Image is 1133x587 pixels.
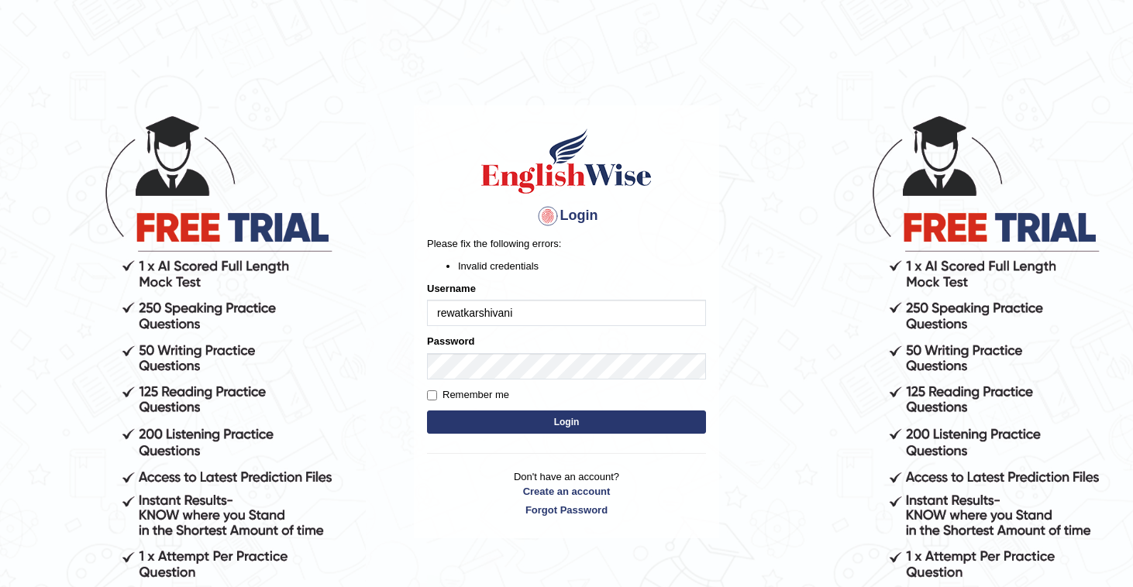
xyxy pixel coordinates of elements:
label: Username [427,281,476,296]
input: Remember me [427,390,437,400]
p: Please fix the following errors: [427,236,706,251]
p: Don't have an account? [427,469,706,517]
a: Forgot Password [427,503,706,517]
img: Logo of English Wise sign in for intelligent practice with AI [478,126,655,196]
label: Remember me [427,387,509,403]
button: Login [427,410,706,434]
a: Create an account [427,484,706,499]
label: Password [427,334,474,348]
li: Invalid credentials [458,259,706,273]
h4: Login [427,204,706,228]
